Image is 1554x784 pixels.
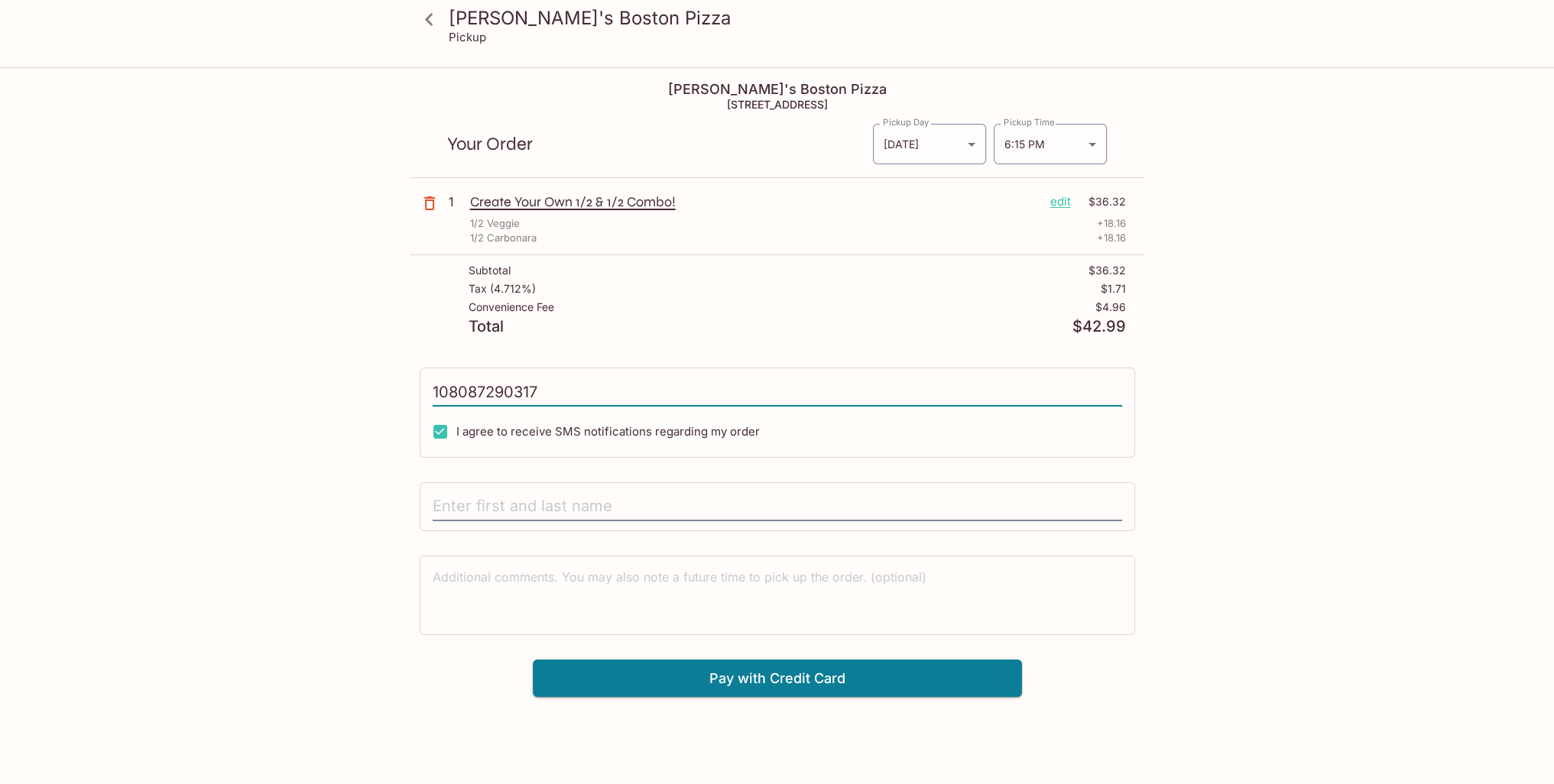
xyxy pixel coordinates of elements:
p: $36.32 [1088,264,1126,277]
h3: [PERSON_NAME]'s Boston Pizza [449,6,1132,30]
p: $1.71 [1101,283,1126,295]
p: Pickup [449,30,486,44]
input: Enter first and last name [433,492,1122,521]
p: $42.99 [1072,319,1126,334]
p: Convenience Fee [469,301,554,313]
div: [DATE] [873,124,986,164]
p: $4.96 [1095,301,1126,313]
div: 6:15 PM [994,124,1107,164]
p: Total [469,319,504,334]
p: Create Your Own 1/2 & 1/2 Combo! [470,193,1038,210]
p: edit [1050,193,1071,210]
h4: [PERSON_NAME]'s Boston Pizza [410,81,1144,98]
label: Pickup Time [1004,116,1055,128]
label: Pickup Day [883,116,929,128]
button: Pay with Credit Card [533,659,1022,698]
input: Enter phone number [433,377,1122,407]
p: + 18.16 [1097,231,1126,245]
p: 1 [449,193,464,210]
span: I agree to receive SMS notifications regarding my order [456,424,760,439]
p: 1/2 Carbonara [470,231,537,245]
p: + 18.16 [1097,216,1126,231]
p: Subtotal [469,264,511,277]
h5: [STREET_ADDRESS] [410,98,1144,111]
p: Tax ( 4.712% ) [469,283,536,295]
p: 1/2 Veggie [470,216,520,231]
p: $36.32 [1080,193,1126,210]
p: Your Order [447,137,872,151]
